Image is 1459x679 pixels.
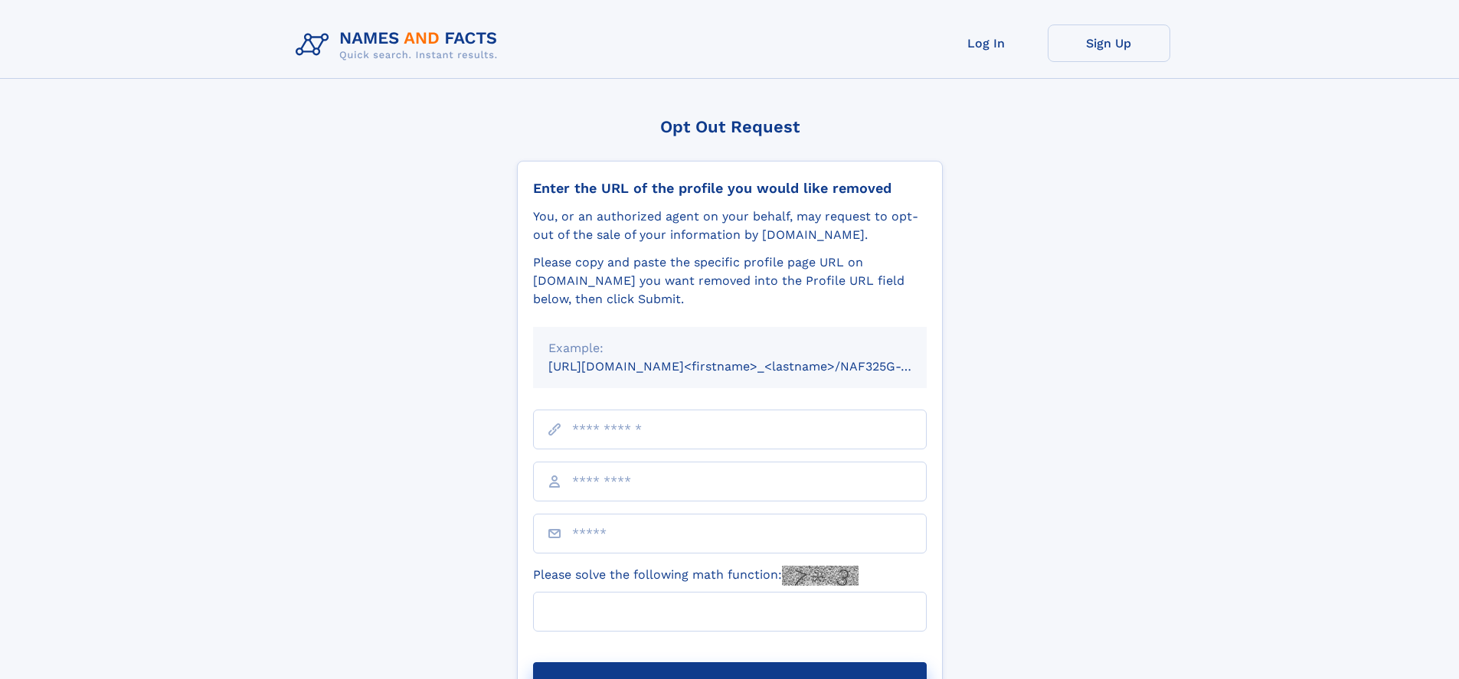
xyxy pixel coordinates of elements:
[925,24,1048,62] a: Log In
[548,339,911,357] div: Example:
[290,24,510,66] img: Logo Names and Facts
[548,359,956,374] small: [URL][DOMAIN_NAME]<firstname>_<lastname>/NAF325G-xxxxxxxx
[1048,24,1170,62] a: Sign Up
[533,253,927,308] div: Please copy and paste the specific profile page URL on [DOMAIN_NAME] you want removed into the Pr...
[533,180,927,197] div: Enter the URL of the profile you would like removed
[517,117,943,136] div: Opt Out Request
[533,566,859,586] label: Please solve the following math function:
[533,207,927,244] div: You, or an authorized agent on your behalf, may request to opt-out of the sale of your informatio...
